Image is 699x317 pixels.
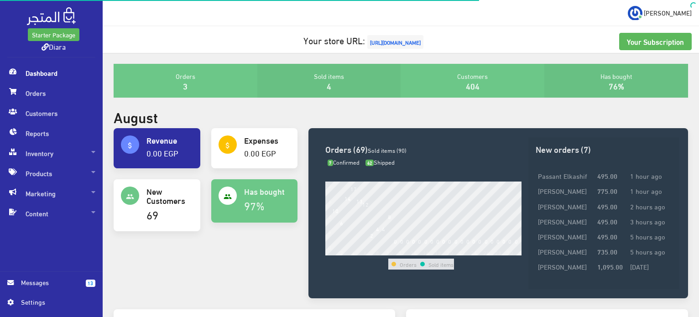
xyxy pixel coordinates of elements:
[399,259,417,270] td: Orders
[146,204,158,224] a: 69
[619,33,692,50] a: Your Subscription
[327,78,331,93] a: 4
[536,259,595,274] td: [PERSON_NAME]
[411,249,417,255] div: 14
[466,78,480,93] a: 404
[328,156,360,167] span: Confirmed
[386,249,393,255] div: 10
[7,83,95,103] span: Orders
[183,78,188,93] a: 3
[435,249,441,255] div: 18
[86,280,95,287] span: 13
[364,249,367,255] div: 6
[244,135,291,145] h4: Expenses
[597,231,617,241] strong: 495.00
[536,183,595,198] td: [PERSON_NAME]
[244,187,291,196] h4: Has bought
[628,244,672,259] td: 5 hours ago
[365,156,395,167] span: Shipped
[21,297,88,307] span: Settings
[507,249,513,255] div: 30
[7,277,95,297] a: 13 Messages
[257,64,401,98] div: Sold items
[146,145,178,160] a: 0.00 EGP
[536,198,595,213] td: [PERSON_NAME]
[536,213,595,229] td: [PERSON_NAME]
[146,135,193,145] h4: Revenue
[28,28,79,41] a: Starter Package
[597,171,617,181] strong: 495.00
[7,143,95,163] span: Inventory
[7,163,95,183] span: Products
[328,160,334,166] span: 7
[536,244,595,259] td: [PERSON_NAME]
[7,203,95,223] span: Content
[340,249,343,255] div: 2
[628,6,642,21] img: ...
[536,145,672,153] h3: New orders (7)
[224,141,232,150] i: attach_money
[376,249,379,255] div: 8
[483,249,490,255] div: 26
[628,198,672,213] td: 2 hours ago
[597,201,617,211] strong: 495.00
[628,168,672,183] td: 1 hour ago
[597,186,617,196] strong: 775.00
[352,249,355,255] div: 4
[428,259,454,270] td: Sold items
[7,297,95,312] a: Settings
[7,63,95,83] span: Dashboard
[544,64,688,98] div: Has bought
[597,261,623,271] strong: 1,095.00
[244,145,276,160] a: 0.00 EGP
[597,246,617,256] strong: 735.00
[114,64,257,98] div: Orders
[114,109,158,125] h2: August
[42,40,66,53] a: Diara
[609,78,624,93] a: 76%
[325,145,522,153] h3: Orders (69)
[536,168,595,183] td: Passant Elkashif
[628,213,672,229] td: 3 hours ago
[7,123,95,143] span: Reports
[628,259,672,274] td: [DATE]
[459,249,465,255] div: 22
[126,141,134,150] i: attach_money
[21,277,78,287] span: Messages
[423,249,429,255] div: 16
[471,249,477,255] div: 24
[368,145,407,156] span: Sold items (90)
[27,7,76,25] img: .
[7,103,95,123] span: Customers
[367,35,423,49] span: [URL][DOMAIN_NAME]
[146,187,193,205] h4: New Customers
[597,216,617,226] strong: 495.00
[399,249,405,255] div: 12
[628,5,692,20] a: ... [PERSON_NAME]
[401,64,544,98] div: Customers
[224,192,232,201] i: people
[303,31,426,48] a: Your store URL:[URL][DOMAIN_NAME]
[628,229,672,244] td: 5 hours ago
[495,249,501,255] div: 28
[628,183,672,198] td: 1 hour ago
[365,160,374,166] span: 62
[536,229,595,244] td: [PERSON_NAME]
[244,195,265,215] a: 97%
[126,192,134,201] i: people
[447,249,453,255] div: 20
[7,183,95,203] span: Marketing
[644,7,692,18] span: [PERSON_NAME]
